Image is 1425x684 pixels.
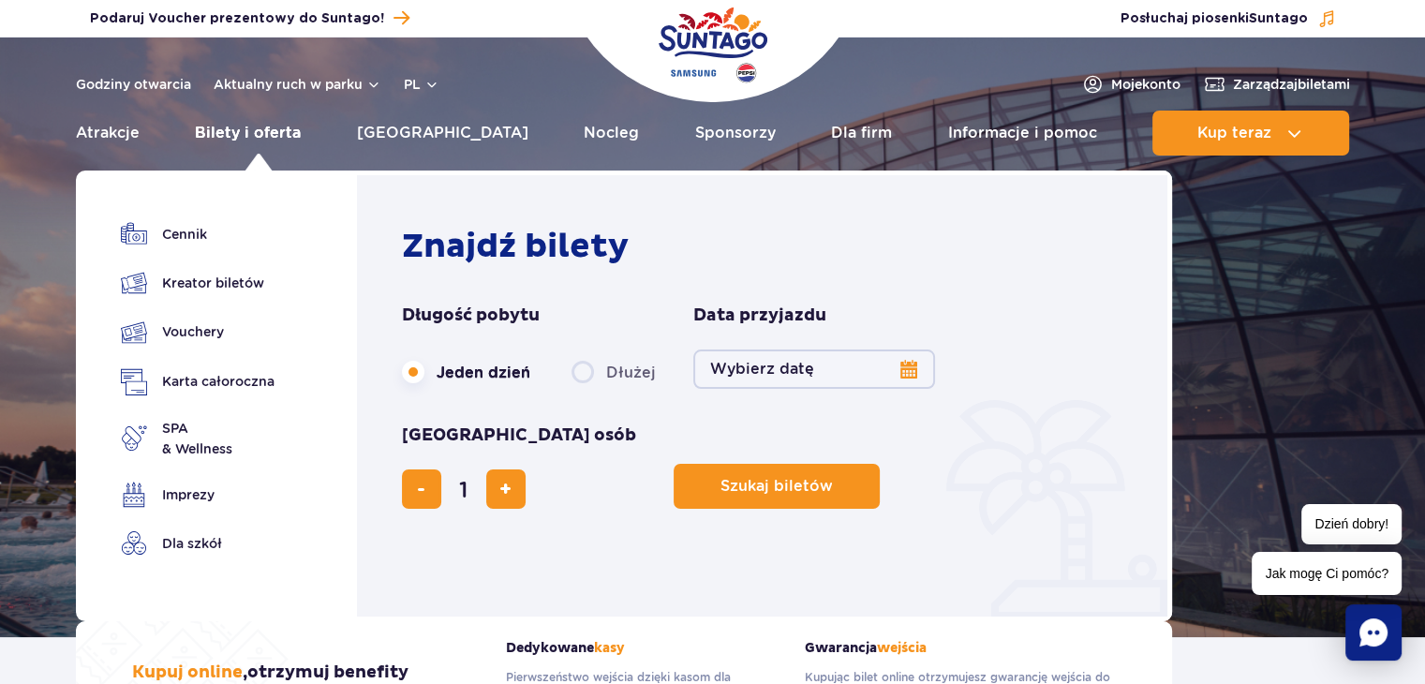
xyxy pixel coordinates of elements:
a: Mojekonto [1081,73,1180,96]
button: Kup teraz [1152,111,1349,156]
span: Posłuchaj piosenki [1121,9,1308,28]
a: Godziny otwarcia [76,75,191,94]
span: Suntago [1249,12,1308,25]
a: Dla szkół [121,530,275,557]
button: pl [404,75,439,94]
a: Kreator biletów [121,270,275,296]
span: Zarządzaj biletami [1233,75,1350,94]
h3: , otrzymuj benefity [132,662,408,684]
a: Informacje i pomoc [948,111,1097,156]
span: Długość pobytu [402,305,540,327]
button: Wybierz datę [693,349,935,389]
span: Kup teraz [1197,125,1271,141]
a: Sponsorzy [695,111,776,156]
a: Nocleg [584,111,639,156]
button: dodaj bilet [486,469,526,509]
a: Zarządzajbiletami [1203,73,1350,96]
h2: Znajdź bilety [402,226,1132,267]
span: Moje konto [1111,75,1180,94]
div: Chat [1345,604,1402,661]
span: Podaruj Voucher prezentowy do Suntago! [90,9,384,28]
button: Aktualny ruch w parku [214,77,381,92]
a: Atrakcje [76,111,140,156]
label: Jeden dzień [402,352,530,392]
button: usuń bilet [402,469,441,509]
span: kasy [594,640,625,656]
span: wejścia [877,640,927,656]
label: Dłużej [571,352,656,392]
span: Jak mogę Ci pomóc? [1252,552,1402,595]
strong: Gwarancja [805,640,1116,656]
span: Dzień dobry! [1301,504,1402,544]
a: SPA& Wellness [121,418,275,459]
span: Kupuj online [132,662,243,683]
a: Bilety i oferta [195,111,301,156]
span: Szukaj biletów [720,478,833,495]
a: Podaruj Voucher prezentowy do Suntago! [90,6,409,31]
span: Data przyjazdu [693,305,826,327]
input: liczba biletów [441,467,486,512]
a: [GEOGRAPHIC_DATA] [357,111,528,156]
form: Planowanie wizyty w Park of Poland [402,305,1132,509]
strong: Dedykowane [506,640,777,656]
span: [GEOGRAPHIC_DATA] osób [402,424,636,447]
a: Cennik [121,221,275,247]
a: Karta całoroczna [121,368,275,395]
span: SPA & Wellness [162,418,232,459]
button: Szukaj biletów [674,464,880,509]
a: Imprezy [121,482,275,508]
a: Dla firm [831,111,892,156]
button: Posłuchaj piosenkiSuntago [1121,9,1336,28]
a: Vouchery [121,319,275,346]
